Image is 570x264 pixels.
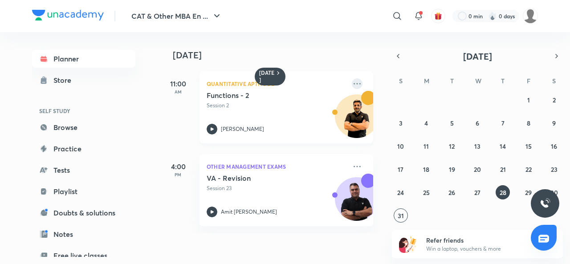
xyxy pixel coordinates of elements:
button: August 11, 2025 [419,139,433,153]
abbr: August 8, 2025 [527,119,530,127]
button: August 27, 2025 [470,185,484,199]
p: Win a laptop, vouchers & more [426,245,536,253]
p: Other Management Exams [207,161,346,172]
span: [DATE] [463,50,492,62]
button: August 6, 2025 [470,116,484,130]
button: August 25, 2025 [419,185,433,199]
h6: SELF STUDY [32,103,135,118]
button: August 20, 2025 [470,162,484,176]
abbr: August 16, 2025 [551,142,557,150]
button: August 18, 2025 [419,162,433,176]
button: August 28, 2025 [496,185,510,199]
img: Avatar [335,182,378,225]
button: August 17, 2025 [394,162,408,176]
abbr: August 15, 2025 [525,142,532,150]
abbr: August 2, 2025 [553,96,556,104]
img: Company Logo [32,10,104,20]
abbr: August 25, 2025 [423,188,430,197]
img: avatar [434,12,442,20]
abbr: August 28, 2025 [500,188,506,197]
abbr: August 1, 2025 [527,96,530,104]
button: avatar [431,9,445,23]
p: AM [160,89,196,94]
abbr: August 5, 2025 [450,119,454,127]
p: Session 2 [207,102,346,110]
h4: [DATE] [173,50,382,61]
h5: 11:00 [160,78,196,89]
img: ttu [540,198,550,209]
abbr: August 18, 2025 [423,165,429,174]
abbr: August 7, 2025 [501,119,505,127]
div: Store [53,75,77,85]
img: referral [399,235,417,253]
img: Inshirah [523,8,538,24]
button: August 19, 2025 [445,162,459,176]
button: August 8, 2025 [521,116,536,130]
a: Notes [32,225,135,243]
button: August 7, 2025 [496,116,510,130]
abbr: Monday [424,77,429,85]
button: August 22, 2025 [521,162,536,176]
button: August 5, 2025 [445,116,459,130]
abbr: August 22, 2025 [525,165,532,174]
img: streak [488,12,497,20]
abbr: August 14, 2025 [500,142,506,150]
p: [PERSON_NAME] [221,125,264,133]
abbr: August 26, 2025 [448,188,455,197]
abbr: August 24, 2025 [397,188,404,197]
abbr: August 20, 2025 [474,165,481,174]
h5: VA - Revision [207,174,318,183]
abbr: August 12, 2025 [449,142,455,150]
button: August 4, 2025 [419,116,433,130]
button: August 29, 2025 [521,185,536,199]
button: August 21, 2025 [496,162,510,176]
button: August 14, 2025 [496,139,510,153]
abbr: August 13, 2025 [474,142,480,150]
h5: 4:00 [160,161,196,172]
a: Playlist [32,183,135,200]
h6: Refer friends [426,236,536,245]
p: Quantitative Aptitude [207,78,346,89]
button: August 10, 2025 [394,139,408,153]
button: August 15, 2025 [521,139,536,153]
abbr: August 29, 2025 [525,188,532,197]
a: Planner [32,50,135,68]
abbr: August 11, 2025 [423,142,429,150]
button: August 13, 2025 [470,139,484,153]
abbr: August 30, 2025 [550,188,558,197]
button: August 16, 2025 [547,139,561,153]
button: August 24, 2025 [394,185,408,199]
abbr: Tuesday [450,77,454,85]
abbr: August 9, 2025 [552,119,556,127]
abbr: Friday [527,77,530,85]
abbr: August 21, 2025 [500,165,506,174]
button: August 31, 2025 [394,208,408,223]
p: Session 23 [207,184,346,192]
button: August 12, 2025 [445,139,459,153]
a: Browse [32,118,135,136]
abbr: August 10, 2025 [397,142,404,150]
abbr: August 31, 2025 [398,211,404,220]
a: Doubts & solutions [32,204,135,222]
abbr: Saturday [552,77,556,85]
button: August 23, 2025 [547,162,561,176]
abbr: Wednesday [475,77,481,85]
button: August 9, 2025 [547,116,561,130]
h6: [DATE] [259,69,275,84]
abbr: August 6, 2025 [476,119,479,127]
abbr: August 27, 2025 [474,188,480,197]
button: CAT & Other MBA En ... [126,7,228,25]
a: Practice [32,140,135,158]
h5: Functions - 2 [207,91,318,100]
p: Amit [PERSON_NAME] [221,208,277,216]
abbr: August 17, 2025 [398,165,403,174]
a: Company Logo [32,10,104,23]
abbr: Thursday [501,77,505,85]
abbr: Sunday [399,77,403,85]
abbr: August 3, 2025 [399,119,403,127]
a: Tests [32,161,135,179]
abbr: August 4, 2025 [424,119,428,127]
button: August 30, 2025 [547,185,561,199]
button: August 1, 2025 [521,93,536,107]
button: August 2, 2025 [547,93,561,107]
